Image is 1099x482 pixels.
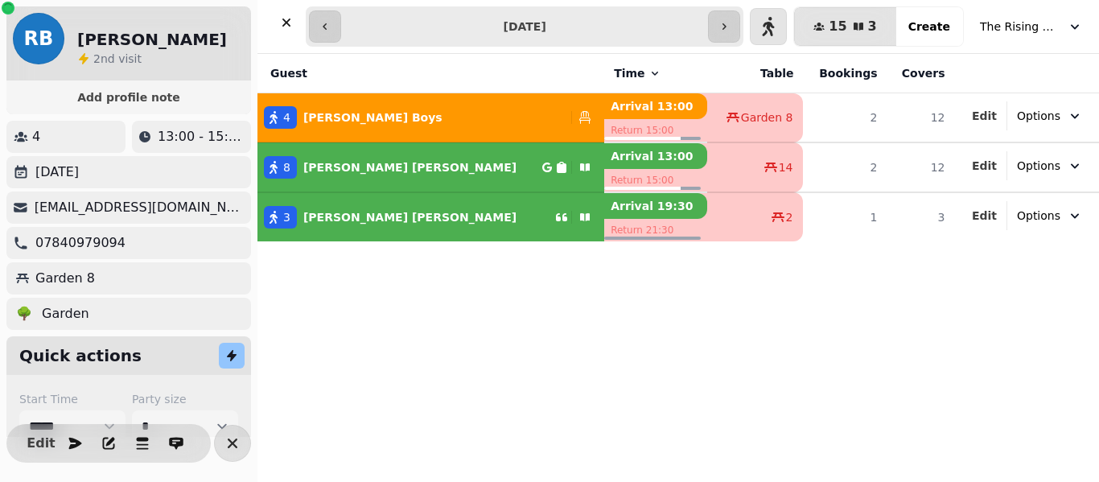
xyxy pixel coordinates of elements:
label: Start Time [19,391,126,407]
td: 2 [803,93,887,143]
span: Time [614,65,644,81]
span: Options [1017,108,1060,124]
span: Options [1017,208,1060,224]
p: Garden [42,304,89,323]
span: 4 [283,109,290,126]
span: Create [908,21,950,32]
button: The Rising Sun [970,12,1093,41]
button: Create [895,7,963,46]
button: Edit [972,158,997,174]
button: Options [1007,151,1093,180]
span: Options [1017,158,1060,174]
p: 🌳 [16,304,32,323]
p: [PERSON_NAME] Boys [303,109,442,126]
span: Garden 8 [741,109,793,126]
p: Arrival 13:00 [604,143,707,169]
p: visit [93,51,142,67]
button: 153 [794,7,895,46]
p: [PERSON_NAME] [PERSON_NAME] [303,209,517,225]
td: 2 [803,142,887,192]
span: Edit [972,110,997,122]
span: 15 [829,20,846,33]
th: Bookings [803,54,887,93]
button: Edit [25,427,57,459]
p: 07840979094 [35,233,126,253]
p: 13:00 - 15:00 [158,127,245,146]
button: Edit [972,108,997,124]
span: Edit [31,437,51,450]
h2: Quick actions [19,344,142,367]
span: Add profile note [26,92,232,103]
td: 12 [887,93,955,143]
button: 8[PERSON_NAME] [PERSON_NAME] [257,148,604,187]
button: 3[PERSON_NAME] [PERSON_NAME] [257,198,604,237]
span: Edit [972,210,997,221]
th: Covers [887,54,955,93]
p: Arrival 13:00 [604,93,707,119]
span: 14 [779,159,793,175]
h2: [PERSON_NAME] [77,28,227,51]
span: RB [24,29,54,48]
button: Options [1007,201,1093,230]
p: [PERSON_NAME] [PERSON_NAME] [303,159,517,175]
p: [DATE] [35,163,79,182]
span: nd [101,52,118,65]
span: The Rising Sun [980,19,1060,35]
td: 3 [887,192,955,241]
button: Options [1007,101,1093,130]
th: Table [707,54,804,93]
p: Return 15:00 [604,119,707,142]
span: 8 [283,159,290,175]
button: Add profile note [13,87,245,108]
td: 1 [803,192,887,241]
p: Garden 8 [35,269,95,288]
p: Arrival 19:30 [604,193,707,219]
span: 2 [93,52,101,65]
button: Edit [972,208,997,224]
p: Return 21:30 [604,219,707,241]
p: 4 [32,127,40,146]
label: Party size [132,391,238,407]
span: 3 [283,209,290,225]
span: 2 [786,209,793,225]
span: 3 [868,20,877,33]
button: 4[PERSON_NAME] Boys [257,98,604,137]
p: [EMAIL_ADDRESS][DOMAIN_NAME] [35,198,245,217]
p: Return 15:00 [604,169,707,192]
button: Time [614,65,661,81]
span: Edit [972,160,997,171]
th: Guest [257,54,604,93]
td: 12 [887,142,955,192]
